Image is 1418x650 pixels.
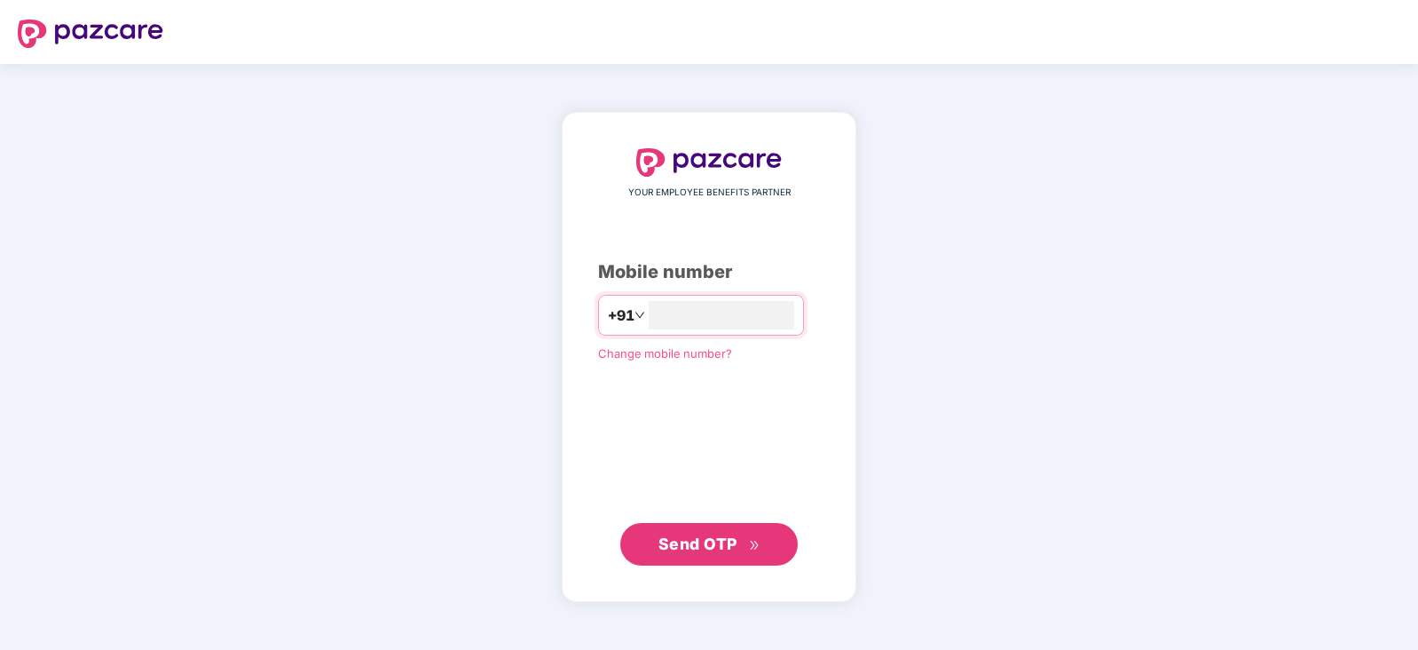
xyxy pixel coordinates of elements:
[636,148,782,177] img: logo
[634,310,645,321] span: down
[18,20,163,48] img: logo
[598,258,820,286] div: Mobile number
[749,540,760,551] span: double-right
[628,186,791,200] span: YOUR EMPLOYEE BENEFITS PARTNER
[658,535,737,553] span: Send OTP
[620,523,798,566] button: Send OTPdouble-right
[598,346,732,361] a: Change mobile number?
[608,305,634,327] span: +91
